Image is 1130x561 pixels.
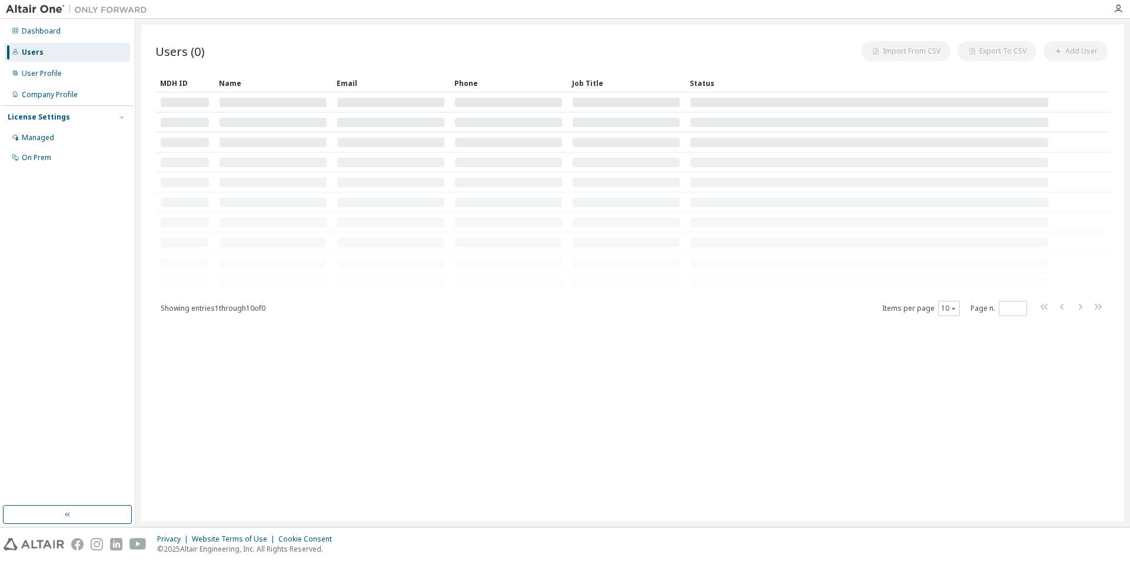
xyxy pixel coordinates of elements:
[882,301,960,316] span: Items per page
[572,74,680,92] div: Job Title
[278,535,339,544] div: Cookie Consent
[971,301,1027,316] span: Page n.
[4,538,64,550] img: altair_logo.svg
[958,41,1036,61] button: Export To CSV
[71,538,84,550] img: facebook.svg
[219,74,327,92] div: Name
[192,535,278,544] div: Website Terms of Use
[8,112,70,122] div: License Settings
[157,535,192,544] div: Privacy
[22,48,44,57] div: Users
[861,41,950,61] button: Import From CSV
[22,90,78,99] div: Company Profile
[129,538,147,550] img: youtube.svg
[155,43,205,59] span: Users (0)
[6,4,153,15] img: Altair One
[690,74,1049,92] div: Status
[91,538,103,550] img: instagram.svg
[161,303,265,313] span: Showing entries 1 through 10 of 0
[22,69,62,78] div: User Profile
[941,304,957,313] button: 10
[454,74,563,92] div: Phone
[160,74,210,92] div: MDH ID
[157,544,339,554] p: © 2025 Altair Engineering, Inc. All Rights Reserved.
[22,153,51,162] div: On Prem
[337,74,445,92] div: Email
[22,26,61,36] div: Dashboard
[1043,41,1108,61] button: Add User
[22,133,54,142] div: Managed
[110,538,122,550] img: linkedin.svg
